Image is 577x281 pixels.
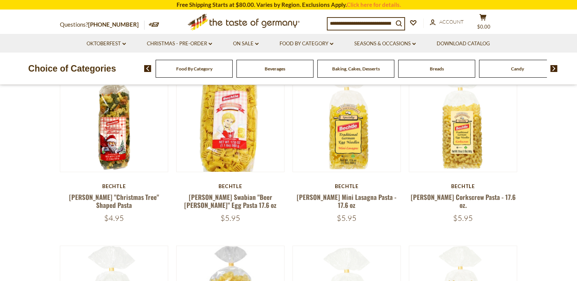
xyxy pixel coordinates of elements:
img: Bechtle [60,64,168,172]
span: $5.95 [220,213,240,223]
a: Account [430,18,464,26]
a: Candy [511,66,524,72]
div: Bechtle [176,183,285,189]
span: $0.00 [477,24,490,30]
div: Bechtle [293,183,401,189]
img: Bechtle [293,64,401,172]
a: [PERSON_NAME] "Christmas Tree" Shaped Pasta [69,192,159,210]
span: $5.95 [453,213,473,223]
img: Bechtle [409,64,517,172]
a: Click here for details. [347,1,401,8]
a: Download Catalog [437,40,490,48]
div: Bechtle [409,183,518,189]
a: [PHONE_NUMBER] [88,21,139,28]
a: On Sale [233,40,259,48]
a: Food By Category [176,66,212,72]
span: Account [439,19,464,25]
a: Christmas - PRE-ORDER [147,40,212,48]
a: Food By Category [280,40,333,48]
a: Baking, Cakes, Desserts [332,66,380,72]
a: Oktoberfest [87,40,126,48]
span: $5.95 [337,213,357,223]
a: Beverages [265,66,285,72]
a: Seasons & Occasions [354,40,416,48]
span: $4.95 [104,213,124,223]
button: $0.00 [472,14,495,33]
img: next arrow [550,65,558,72]
img: Bechtle [177,64,284,172]
a: [PERSON_NAME] Mini Lasagna Pasta - 17.6 oz [297,192,397,210]
img: previous arrow [144,65,151,72]
p: Questions? [60,20,145,30]
a: Breads [430,66,444,72]
a: [PERSON_NAME] Swabian "Beer [PERSON_NAME]" Egg Pasta 17.6 oz [184,192,276,210]
div: Bechtle [60,183,169,189]
a: [PERSON_NAME] Corkscrew Pasta - 17.6 oz. [411,192,516,210]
